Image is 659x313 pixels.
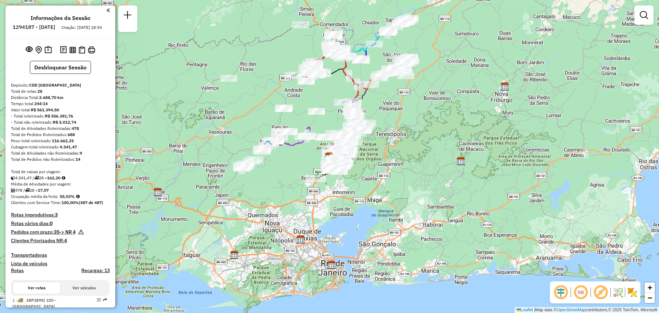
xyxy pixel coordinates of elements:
[11,188,15,192] i: Total de Atividades
[648,293,652,302] span: −
[627,287,638,298] img: Exibir/Ocultar setores
[11,229,76,235] h4: Pedidos com prazo:
[325,152,334,161] img: CDD Petropolis
[11,261,110,267] h4: Lista de veículos
[55,212,58,218] strong: 3
[645,293,655,303] a: Zoom out
[68,132,75,137] strong: 688
[515,307,659,313] div: Map data © contributors,© 2025 TomTom, Microsoft
[573,284,589,301] span: Ocultar NR
[60,282,108,294] button: Ver veículos
[11,119,110,125] div: - Total não roteirizado:
[11,221,110,226] h4: Rotas vários dias:
[275,105,292,112] div: Atividade não roteirizada - BAR DO WELLINGTON
[78,229,84,238] em: Há pedidos NR próximo a expirar
[80,150,82,156] strong: 9
[53,120,76,125] strong: R$ 5.012,74
[61,200,79,205] strong: 100,00%
[11,156,110,163] div: Total de Pedidos não Roteirizados:
[612,287,623,298] img: Fluxo de ruas
[11,132,110,138] div: Total de Pedidos Roteirizados:
[11,107,110,113] div: Valor total:
[31,15,90,21] h4: Informações da Sessão
[11,252,110,258] h4: Transportadoras
[45,113,73,119] strong: R$ 556.381,76
[230,250,239,259] img: CDD Rio de Janeiro
[76,194,80,199] em: Média calculada utilizando a maior ocupação (%Peso ou %Cubagem) de cada rota da sessão. Rotas cro...
[64,237,67,244] strong: 4
[13,282,60,294] button: Ver rotas
[76,157,80,162] strong: 14
[43,45,53,55] button: Painel de Sugestão
[59,229,76,235] strong: -> NR 4
[11,82,110,88] div: Depósito:
[86,45,96,55] button: Imprimir Rotas
[11,238,110,244] h4: Clientes Priorizados NR:
[68,45,77,54] button: Visualizar relatório de Roteirização
[103,298,107,302] em: Rota exportada
[106,6,110,14] a: Clique aqui para minimizar o painel
[59,45,68,55] button: Logs desbloquear sessão
[271,134,288,141] div: Atividade não roteirizada - NEUZILANE SILVA LOPE
[50,220,53,226] strong: 0
[11,175,110,181] div: 4.541,47 / 28 =
[11,101,110,107] div: Tempo total:
[47,175,60,180] strong: 162,20
[97,298,101,302] em: Opções
[500,82,509,91] img: CDD Nova Friburgo
[11,187,110,193] div: 478 / 28 =
[11,125,110,132] div: Total de Atividades Roteirizadas:
[31,107,59,112] strong: R$ 561.394,50
[592,284,609,301] span: Exibir rótulo
[11,94,110,101] div: Distância Total:
[648,283,652,292] span: +
[11,169,110,175] div: Total de caixas por viagem:
[60,144,77,149] strong: 4.541,47
[308,108,325,115] div: Atividade não roteirizada - B KARL SANTANA ME
[62,176,65,180] i: Meta Caixas/viagem: 155,90 Diferença: 6,30
[30,61,91,74] button: Desbloquear Sessão
[553,284,569,301] span: Ocultar deslocamento
[153,188,162,197] img: CDI Piraí
[271,128,288,135] div: Atividade não roteirizada - ANA C DE F PEREIRA
[52,138,74,143] strong: 116.662,25
[60,194,75,199] strong: 55,03%
[37,89,42,94] strong: 28
[26,298,44,303] span: JBP3E95
[11,268,24,273] a: Rotas
[11,176,15,180] i: Cubagem total roteirizado
[11,150,110,156] div: Total de Atividades não Roteirizadas:
[34,176,39,180] i: Total de rotas
[77,45,86,55] button: Visualizar Romaneio
[327,260,336,269] img: CDD São Cristovão
[11,113,110,119] div: - Total roteirizado:
[39,95,63,100] strong: 3.688,70 km
[11,194,58,199] span: Ocupação média da frota:
[79,200,103,205] strong: (487 de 487)
[456,157,465,166] img: CDI Macacu
[517,308,533,312] a: Leaflet
[25,188,30,192] i: Total de rotas
[34,45,43,55] button: Centralizar mapa no depósito ou ponto de apoio
[81,268,110,273] h4: Recargas: 13
[280,128,297,135] div: Atividade não roteirizada - MANOEL FERNANDES DA
[54,229,59,235] strong: 35
[11,181,110,187] div: Média de Atividades por viagem:
[34,101,48,106] strong: 244:14
[220,75,237,82] div: Atividade não roteirizada - DARLENE MACHADO
[38,188,49,193] strong: 17,07
[29,82,81,88] strong: CDD [GEOGRAPHIC_DATA]
[557,308,586,312] a: OpenStreetMap
[292,21,309,28] div: Atividade não roteirizada - BAR E MERCEARIA NOSS
[72,126,79,131] strong: 478
[11,200,61,205] span: Clientes com Service Time:
[296,235,305,244] img: CDD Pavuna
[534,308,535,312] span: |
[263,140,272,149] img: Miguel Pereira
[24,44,34,55] button: Exibir sessão original
[645,282,655,293] a: Zoom in
[12,298,56,309] span: 1 -
[11,144,110,150] div: Cubagem total roteirizado:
